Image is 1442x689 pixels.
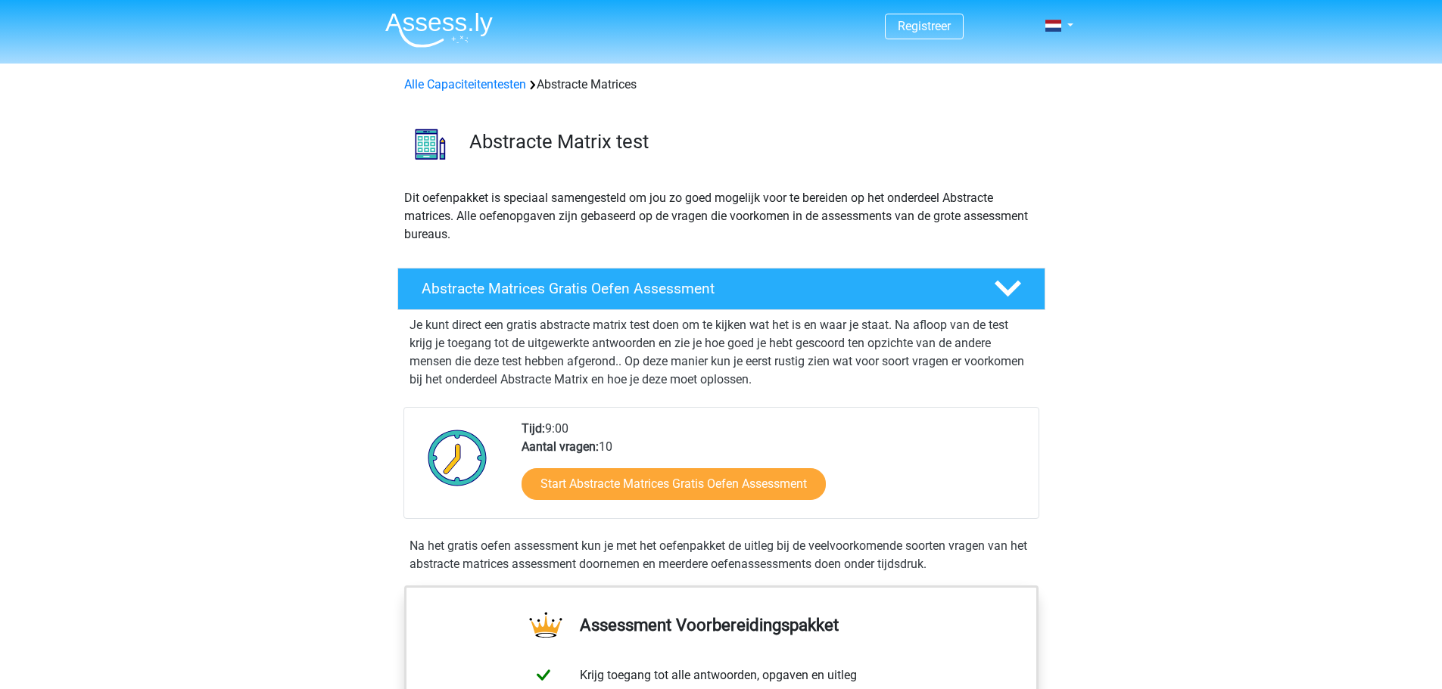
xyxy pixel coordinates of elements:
[404,189,1039,244] p: Dit oefenpakket is speciaal samengesteld om jou zo goed mogelijk voor te bereiden op het onderdee...
[522,439,599,454] b: Aantal vragen:
[391,268,1051,310] a: Abstracte Matrices Gratis Oefen Assessment
[385,12,493,48] img: Assessly
[410,316,1033,389] p: Je kunt direct een gratis abstracte matrix test doen om te kijken wat het is en waar je staat. Na...
[398,76,1045,94] div: Abstracte Matrices
[403,537,1039,573] div: Na het gratis oefen assessment kun je met het oefenpakket de uitleg bij de veelvoorkomende soorte...
[522,421,545,436] b: Tijd:
[510,420,1038,518] div: 9:00 10
[422,280,970,297] h4: Abstracte Matrices Gratis Oefen Assessment
[419,420,496,495] img: Klok
[522,468,826,500] a: Start Abstracte Matrices Gratis Oefen Assessment
[898,19,951,33] a: Registreer
[398,112,462,176] img: abstracte matrices
[469,130,1033,154] h3: Abstracte Matrix test
[404,77,526,92] a: Alle Capaciteitentesten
